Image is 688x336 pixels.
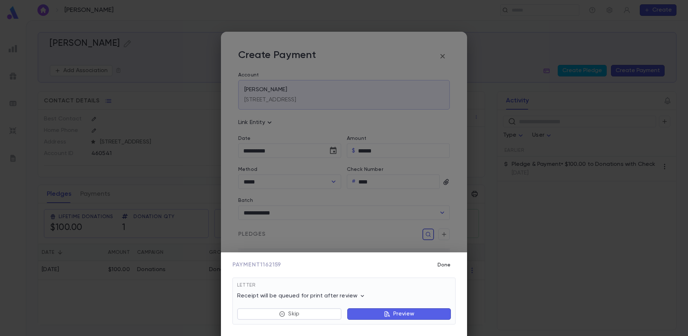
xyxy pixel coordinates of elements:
[347,308,451,320] button: Preview
[232,261,281,269] span: Payment 1162159
[237,308,341,320] button: Skip
[288,310,299,318] p: Skip
[237,292,366,300] p: Receipt will be queued for print after review
[433,258,456,272] button: Done
[393,310,414,318] p: Preview
[237,282,451,292] div: Letter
